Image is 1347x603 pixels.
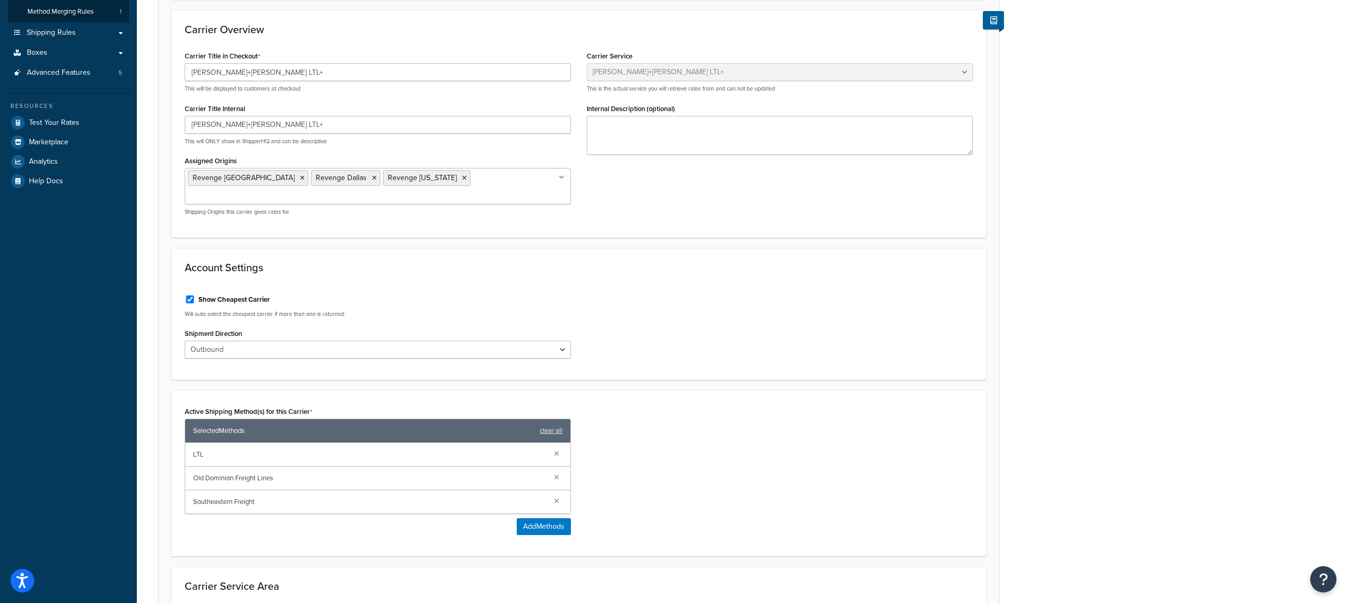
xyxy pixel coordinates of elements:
li: Method Merging Rules [8,2,129,22]
a: Analytics [8,152,129,171]
span: Revenge [GEOGRAPHIC_DATA] [193,172,295,183]
span: 1 [119,7,122,16]
a: Marketplace [8,133,129,152]
div: Resources [8,102,129,111]
label: Carrier Title in Checkout [185,52,260,61]
span: Shipping Rules [27,28,76,37]
a: Shipping Rules [8,23,129,43]
p: This will ONLY show in ShipperHQ and can be descriptive [185,137,571,145]
button: Open Resource Center [1310,566,1336,592]
label: Carrier Title Internal [185,105,245,113]
p: Will auto select the cheapest carrier if more than one is returned [185,310,571,318]
label: Assigned Origins [185,157,237,165]
a: Test Your Rates [8,113,129,132]
span: Advanced Features [27,68,91,77]
span: Old Dominion Freight Lines [193,471,546,486]
a: Help Docs [8,172,129,191]
button: AddMethods [517,518,571,535]
h3: Account Settings [185,262,973,273]
span: Help Docs [29,177,63,186]
span: Test Your Rates [29,118,79,127]
span: Analytics [29,157,58,166]
li: Advanced Features [8,63,129,83]
label: Carrier Service [587,52,632,60]
span: Selected Methods [193,423,535,438]
label: Show Cheapest Carrier [198,295,270,304]
a: Method Merging Rules1 [8,2,129,22]
a: Boxes [8,43,129,63]
a: clear all [540,423,562,438]
h3: Carrier Service Area [185,580,973,592]
a: Advanced Features5 [8,63,129,83]
span: 5 [118,68,122,77]
label: Shipment Direction [185,330,242,338]
span: Method Merging Rules [27,7,94,16]
span: LTL [193,447,546,462]
label: Internal Description (optional) [587,105,675,113]
label: Active Shipping Method(s) for this Carrier [185,408,313,416]
span: Revenge [US_STATE] [388,172,457,183]
span: Boxes [27,48,47,57]
span: Marketplace [29,138,68,147]
button: Show Help Docs [983,11,1004,29]
p: This is the actual service you will retrieve rates from and can not be updated [587,85,973,93]
h3: Carrier Overview [185,24,973,35]
span: Revenge Dallas [316,172,367,183]
span: Southeastern Freight [193,495,546,509]
p: Shipping Origins this carrier gives rates for [185,208,571,216]
p: This will be displayed to customers at checkout [185,85,571,93]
